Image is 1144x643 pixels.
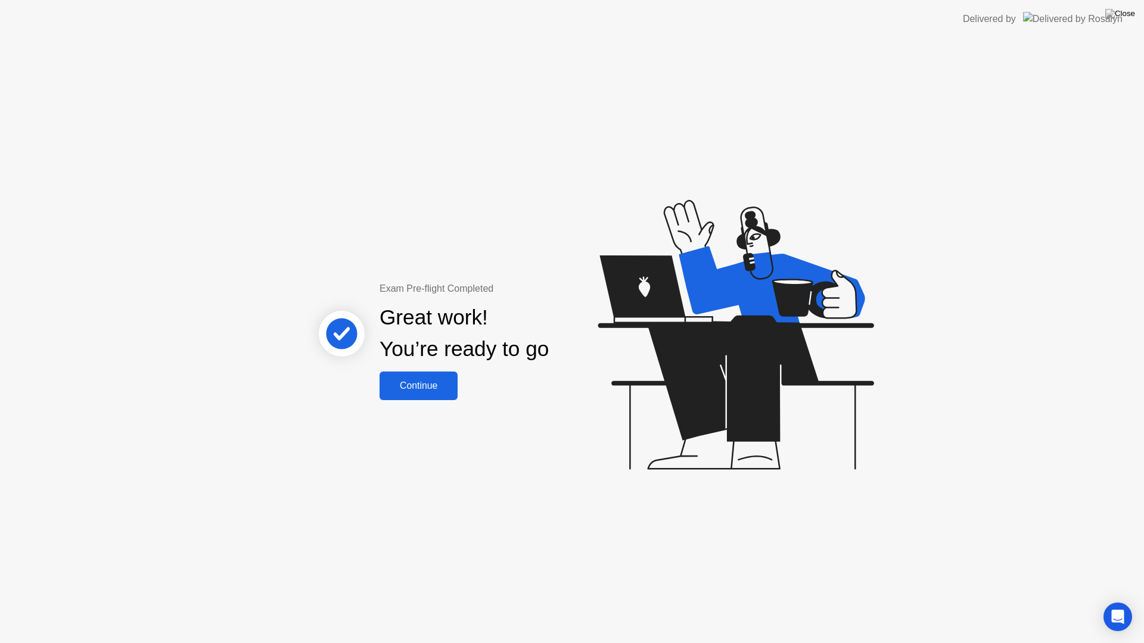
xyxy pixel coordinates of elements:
div: Open Intercom Messenger [1103,603,1132,631]
img: Delivered by Rosalyn [1023,12,1123,26]
div: Continue [383,380,454,391]
div: Exam Pre-flight Completed [380,282,626,296]
div: Great work! You’re ready to go [380,302,549,365]
button: Continue [380,372,458,400]
img: Close [1105,9,1135,18]
div: Delivered by [963,12,1016,26]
